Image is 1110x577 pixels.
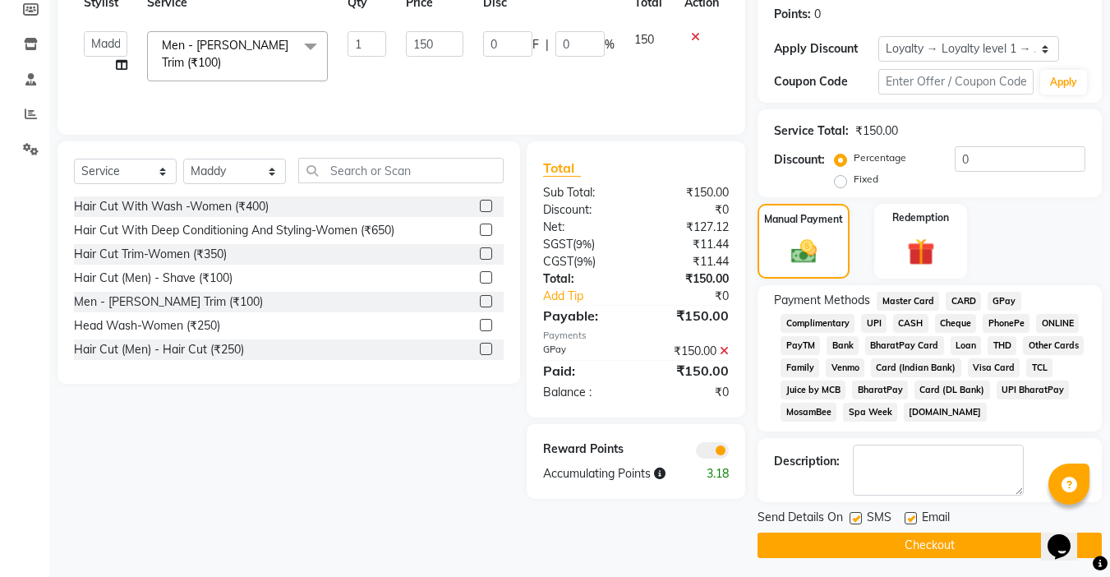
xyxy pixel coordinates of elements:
[774,40,877,58] div: Apply Discount
[1036,314,1079,333] span: ONLINE
[914,381,990,399] span: Card (DL Bank)
[899,235,943,269] img: _gift.svg
[781,314,854,333] span: Complimentary
[532,36,539,53] span: F
[774,122,849,140] div: Service Total:
[636,270,741,288] div: ₹150.00
[1040,70,1087,95] button: Apply
[74,222,394,239] div: Hair Cut With Deep Conditioning And Styling-Women (₹650)
[636,306,741,325] div: ₹150.00
[531,236,636,253] div: ( )
[1023,336,1084,355] span: Other Cards
[854,172,878,187] label: Fixed
[893,314,928,333] span: CASH
[636,201,741,219] div: ₹0
[605,36,615,53] span: %
[543,329,729,343] div: Payments
[877,292,939,311] span: Master Card
[968,358,1020,377] span: Visa Card
[636,236,741,253] div: ₹11.44
[783,237,825,266] img: _cash.svg
[531,361,636,381] div: Paid:
[781,381,845,399] span: Juice by MCB
[531,465,689,482] div: Accumulating Points
[774,73,877,90] div: Coupon Code
[221,55,228,70] a: x
[774,6,811,23] div: Points:
[861,314,887,333] span: UPI
[826,358,864,377] span: Venmo
[878,69,1034,95] input: Enter Offer / Coupon Code
[922,509,950,529] span: Email
[904,403,987,422] span: [DOMAIN_NAME]
[531,219,636,236] div: Net:
[636,219,741,236] div: ₹127.12
[865,336,944,355] span: BharatPay Card
[1026,358,1052,377] span: TCL
[531,270,636,288] div: Total:
[781,336,820,355] span: PayTM
[854,150,906,165] label: Percentage
[531,184,636,201] div: Sub Total:
[636,361,741,381] div: ₹150.00
[546,36,549,53] span: |
[764,212,843,227] label: Manual Payment
[843,403,897,422] span: Spa Week
[871,358,961,377] span: Card (Indian Bank)
[988,336,1016,355] span: THD
[74,317,220,335] div: Head Wash-Women (₹250)
[74,270,233,287] div: Hair Cut (Men) - Shave (₹100)
[689,465,741,482] div: 3.18
[162,38,288,70] span: Men - [PERSON_NAME] Trim (₹100)
[654,288,742,305] div: ₹0
[531,288,653,305] a: Add Tip
[951,336,982,355] span: Loan
[543,237,573,252] span: SGST
[892,210,949,225] label: Redemption
[758,509,843,529] span: Send Details On
[531,343,636,360] div: GPay
[774,292,870,309] span: Payment Methods
[636,253,741,270] div: ₹11.44
[983,314,1029,333] span: PhonePe
[781,358,819,377] span: Family
[531,253,636,270] div: ( )
[827,336,859,355] span: Bank
[531,306,636,325] div: Payable:
[867,509,891,529] span: SMS
[636,343,741,360] div: ₹150.00
[774,151,825,168] div: Discount:
[855,122,898,140] div: ₹150.00
[946,292,981,311] span: CARD
[543,254,573,269] span: CGST
[781,403,836,422] span: MosamBee
[814,6,821,23] div: 0
[74,246,227,263] div: Hair Cut Trim-Women (₹350)
[74,293,263,311] div: Men - [PERSON_NAME] Trim (₹100)
[531,201,636,219] div: Discount:
[852,381,908,399] span: BharatPay
[577,255,592,268] span: 9%
[774,453,840,470] div: Description:
[634,32,654,47] span: 150
[988,292,1021,311] span: GPay
[758,533,1102,558] button: Checkout
[997,381,1070,399] span: UPI BharatPay
[636,184,741,201] div: ₹150.00
[74,341,244,358] div: Hair Cut (Men) - Hair Cut (₹250)
[576,238,592,251] span: 9%
[636,384,741,401] div: ₹0
[935,314,977,333] span: Cheque
[543,159,581,177] span: Total
[1041,511,1094,561] iframe: chat widget
[531,441,636,459] div: Reward Points
[298,158,504,183] input: Search or Scan
[74,198,269,215] div: Hair Cut With Wash -Women (₹400)
[531,384,636,401] div: Balance :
